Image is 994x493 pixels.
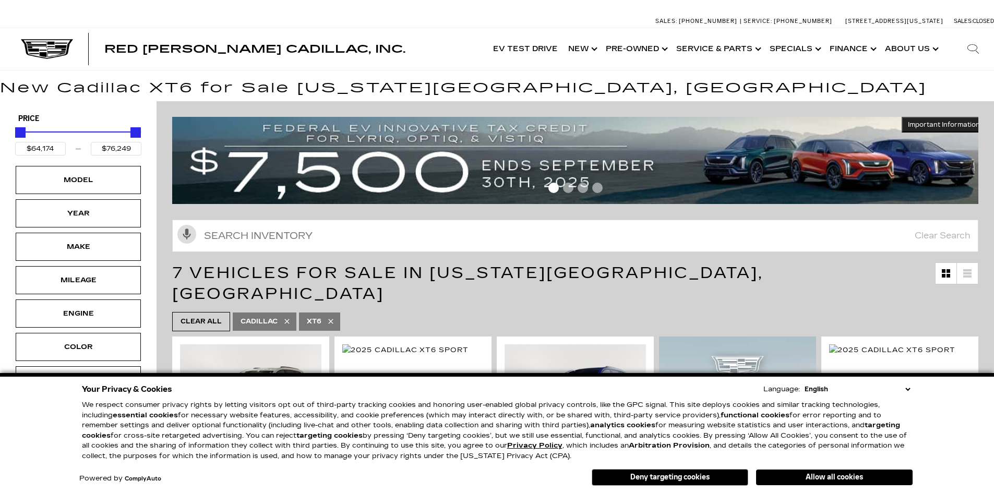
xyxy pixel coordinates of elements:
[655,18,740,24] a: Sales: [PHONE_NUMBER]
[172,263,763,303] span: 7 Vehicles for Sale in [US_STATE][GEOGRAPHIC_DATA], [GEOGRAPHIC_DATA]
[52,208,104,219] div: Year
[829,344,955,356] img: 2025 Cadillac XT6 Sport
[16,233,141,261] div: MakeMake
[488,28,563,70] a: EV Test Drive
[721,411,789,419] strong: functional cookies
[902,117,986,133] button: Important Information
[296,431,363,440] strong: targeting cookies
[16,266,141,294] div: MileageMileage
[52,308,104,319] div: Engine
[104,44,405,54] a: Red [PERSON_NAME] Cadillac, Inc.
[744,18,772,25] span: Service:
[578,183,588,193] span: Go to slide 3
[954,18,973,25] span: Sales:
[16,166,141,194] div: ModelModel
[241,315,278,328] span: Cadillac
[172,220,978,252] input: Search Inventory
[52,241,104,252] div: Make
[824,28,880,70] a: Finance
[592,183,603,193] span: Go to slide 4
[880,28,942,70] a: About Us
[592,469,748,486] button: Deny targeting cookies
[756,470,913,485] button: Allow all cookies
[655,18,677,25] span: Sales:
[130,127,141,138] div: Maximum Price
[16,299,141,328] div: EngineEngine
[15,142,66,155] input: Minimum
[505,344,646,450] img: 2024 Cadillac XT6 Sport
[177,225,196,244] svg: Click to toggle on voice search
[763,386,800,393] div: Language:
[52,341,104,353] div: Color
[563,183,573,193] span: Go to slide 2
[79,475,161,482] div: Powered by
[113,411,178,419] strong: essential cookies
[590,421,655,429] strong: analytics cookies
[563,28,601,70] a: New
[671,28,764,70] a: Service & Parts
[52,174,104,186] div: Model
[629,441,710,450] strong: Arbitration Provision
[307,315,321,328] span: XT6
[82,400,913,461] p: We respect consumer privacy rights by letting visitors opt out of third-party tracking cookies an...
[180,344,321,450] img: 2025 Cadillac XT6 Sport
[172,117,986,204] img: vrp-tax-ending-august-version
[52,274,104,286] div: Mileage
[740,18,835,24] a: Service: [PHONE_NUMBER]
[908,121,980,129] span: Important Information
[16,366,141,394] div: BodystyleBodystyle
[16,333,141,361] div: ColorColor
[91,142,141,155] input: Maximum
[82,421,900,440] strong: targeting cookies
[601,28,671,70] a: Pre-Owned
[764,28,824,70] a: Specials
[548,183,559,193] span: Go to slide 1
[82,382,172,396] span: Your Privacy & Cookies
[15,127,26,138] div: Minimum Price
[845,18,943,25] a: [STREET_ADDRESS][US_STATE]
[104,43,405,55] span: Red [PERSON_NAME] Cadillac, Inc.
[16,199,141,227] div: YearYear
[774,18,832,25] span: [PHONE_NUMBER]
[21,39,73,59] img: Cadillac Dark Logo with Cadillac White Text
[181,315,222,328] span: Clear All
[342,344,469,356] img: 2025 Cadillac XT6 Sport
[679,18,737,25] span: [PHONE_NUMBER]
[125,476,161,482] a: ComplyAuto
[15,124,141,155] div: Price
[507,441,562,450] a: Privacy Policy
[18,114,138,124] h5: Price
[973,18,994,25] span: Closed
[802,384,913,394] select: Language Select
